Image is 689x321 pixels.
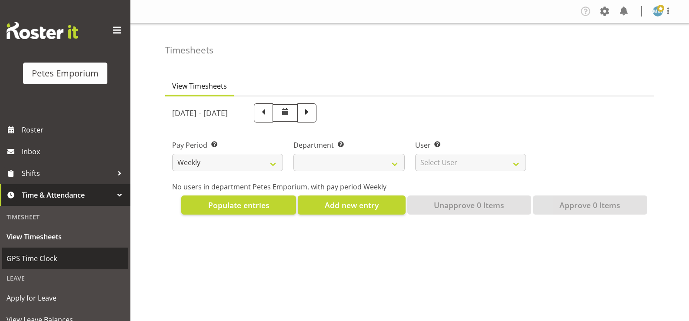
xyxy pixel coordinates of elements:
label: Department [293,140,404,150]
button: Approve 0 Items [533,195,647,215]
label: User [415,140,526,150]
span: Unapprove 0 Items [434,199,504,211]
span: Apply for Leave [7,291,124,304]
button: Add new entry [298,195,405,215]
span: View Timesheets [172,81,227,91]
div: Leave [2,269,128,287]
span: Add new entry [325,199,379,211]
span: View Timesheets [7,230,124,243]
span: Inbox [22,145,126,158]
span: Populate entries [208,199,270,211]
a: View Timesheets [2,226,128,248]
img: mandy-mosley3858.jpg [652,6,663,17]
button: Unapprove 0 Items [407,195,531,215]
span: Time & Attendance [22,189,113,202]
span: Approve 0 Items [559,199,620,211]
div: Petes Emporium [32,67,99,80]
span: Shifts [22,167,113,180]
button: Populate entries [181,195,296,215]
div: Timesheet [2,208,128,226]
img: Rosterit website logo [7,22,78,39]
span: Roster [22,123,126,136]
a: GPS Time Clock [2,248,128,269]
h5: [DATE] - [DATE] [172,108,228,118]
h4: Timesheets [165,45,213,55]
span: GPS Time Clock [7,252,124,265]
a: Apply for Leave [2,287,128,309]
p: No users in department Petes Emporium, with pay period Weekly [172,182,647,192]
label: Pay Period [172,140,283,150]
